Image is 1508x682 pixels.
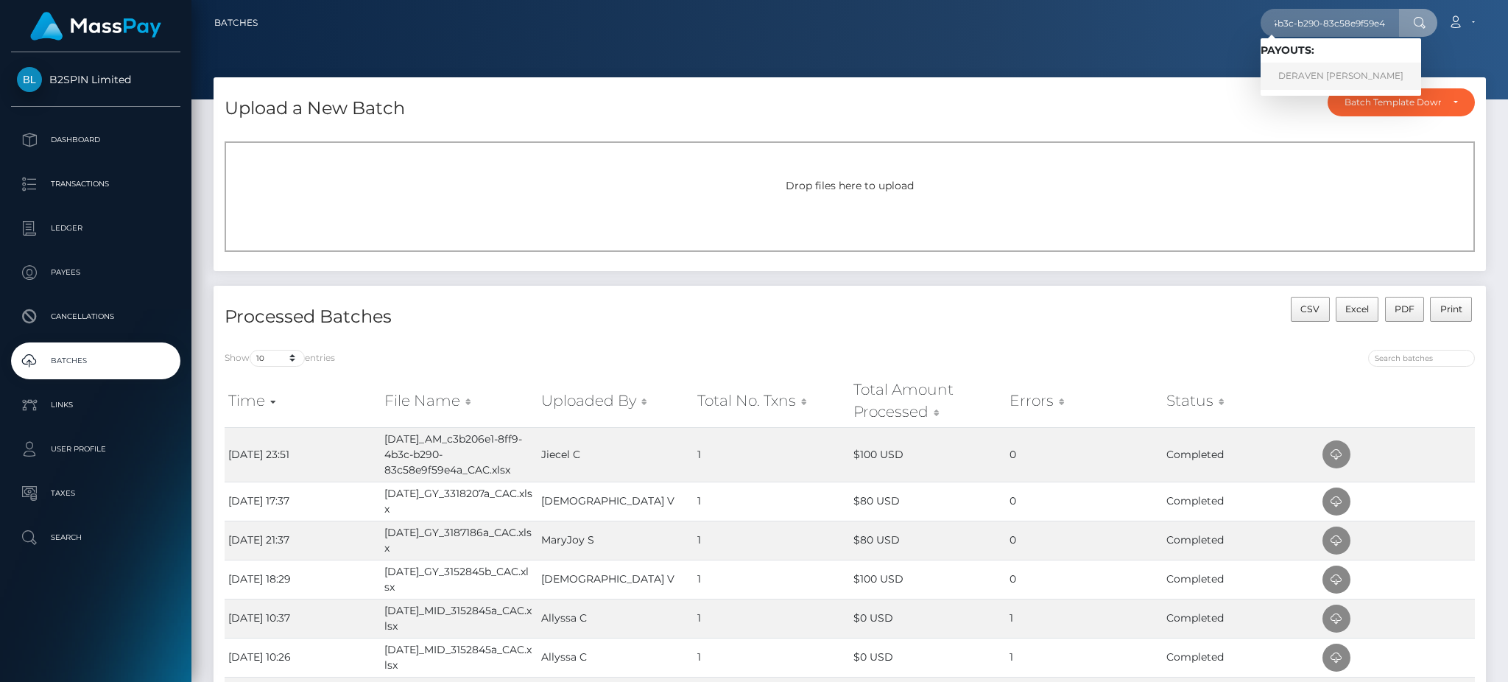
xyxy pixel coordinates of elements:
[381,638,537,677] td: [DATE]_MID_3152845a_CAC.xlsx
[1328,88,1475,116] button: Batch Template Download
[850,375,1006,427] th: Total Amount Processed: activate to sort column ascending
[11,519,180,556] a: Search
[694,482,850,521] td: 1
[1163,482,1319,521] td: Completed
[225,599,381,638] td: [DATE] 10:37
[381,427,537,482] td: [DATE]_AM_c3b206e1-8ff9-4b3c-b290-83c58e9f59e4a_CAC.xlsx
[17,394,175,416] p: Links
[1163,599,1319,638] td: Completed
[225,350,335,367] label: Show entries
[1345,96,1441,108] div: Batch Template Download
[1006,599,1162,638] td: 1
[11,166,180,203] a: Transactions
[538,521,694,560] td: MaryJoy S
[1163,560,1319,599] td: Completed
[17,173,175,195] p: Transactions
[1006,638,1162,677] td: 1
[11,387,180,423] a: Links
[850,482,1006,521] td: $80 USD
[850,638,1006,677] td: $0 USD
[850,560,1006,599] td: $100 USD
[786,179,914,192] span: Drop files here to upload
[225,560,381,599] td: [DATE] 18:29
[694,638,850,677] td: 1
[538,482,694,521] td: [DEMOGRAPHIC_DATA] V
[1261,9,1399,37] input: Search...
[694,560,850,599] td: 1
[225,304,839,330] h4: Processed Batches
[1385,297,1425,322] button: PDF
[11,431,180,468] a: User Profile
[225,521,381,560] td: [DATE] 21:37
[1440,303,1462,314] span: Print
[381,599,537,638] td: [DATE]_MID_3152845a_CAC.xlsx
[225,638,381,677] td: [DATE] 10:26
[225,427,381,482] td: [DATE] 23:51
[1261,44,1421,57] h6: Payouts:
[11,298,180,335] a: Cancellations
[538,427,694,482] td: Jiecel C
[1006,427,1162,482] td: 0
[538,560,694,599] td: [DEMOGRAPHIC_DATA] V
[381,482,537,521] td: [DATE]_GY_3318207a_CAC.xlsx
[1006,560,1162,599] td: 0
[17,261,175,284] p: Payees
[538,638,694,677] td: Allyssa C
[11,122,180,158] a: Dashboard
[1006,521,1162,560] td: 0
[694,375,850,427] th: Total No. Txns: activate to sort column ascending
[538,599,694,638] td: Allyssa C
[11,342,180,379] a: Batches
[11,475,180,512] a: Taxes
[250,350,305,367] select: Showentries
[17,306,175,328] p: Cancellations
[694,599,850,638] td: 1
[1163,375,1319,427] th: Status: activate to sort column ascending
[11,254,180,291] a: Payees
[1300,303,1319,314] span: CSV
[225,96,405,122] h4: Upload a New Batch
[17,438,175,460] p: User Profile
[850,599,1006,638] td: $0 USD
[1291,297,1330,322] button: CSV
[1345,303,1369,314] span: Excel
[1261,63,1421,90] a: DERAVEN [PERSON_NAME]
[214,7,258,38] a: Batches
[225,482,381,521] td: [DATE] 17:37
[225,375,381,427] th: Time: activate to sort column ascending
[1163,638,1319,677] td: Completed
[11,210,180,247] a: Ledger
[538,375,694,427] th: Uploaded By: activate to sort column ascending
[17,67,42,92] img: B2SPIN Limited
[381,375,537,427] th: File Name: activate to sort column ascending
[381,560,537,599] td: [DATE]_GY_3152845b_CAC.xlsx
[11,73,180,86] span: B2SPIN Limited
[381,521,537,560] td: [DATE]_GY_3187186a_CAC.xlsx
[17,129,175,151] p: Dashboard
[1006,375,1162,427] th: Errors: activate to sort column ascending
[1395,303,1414,314] span: PDF
[17,350,175,372] p: Batches
[17,482,175,505] p: Taxes
[17,527,175,549] p: Search
[1163,521,1319,560] td: Completed
[694,521,850,560] td: 1
[30,12,161,41] img: MassPay Logo
[1368,350,1475,367] input: Search batches
[1430,297,1472,322] button: Print
[694,427,850,482] td: 1
[1163,427,1319,482] td: Completed
[1336,297,1379,322] button: Excel
[17,217,175,239] p: Ledger
[850,521,1006,560] td: $80 USD
[1006,482,1162,521] td: 0
[850,427,1006,482] td: $100 USD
